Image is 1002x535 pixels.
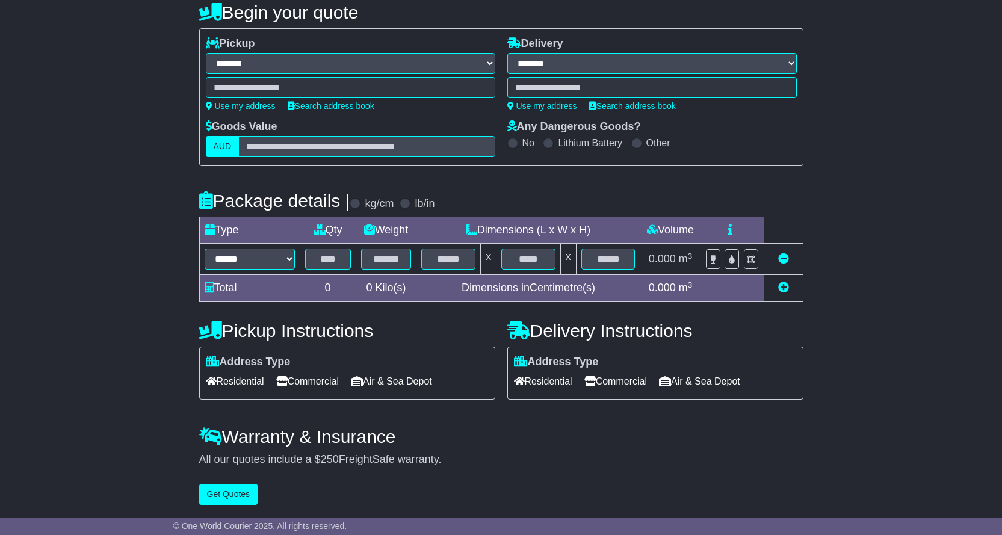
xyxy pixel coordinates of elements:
[778,282,789,294] a: Add new item
[356,217,416,244] td: Weight
[415,197,435,211] label: lb/in
[416,275,640,302] td: Dimensions in Centimetre(s)
[199,427,803,447] h4: Warranty & Insurance
[481,244,496,275] td: x
[199,217,300,244] td: Type
[507,120,641,134] label: Any Dangerous Goods?
[199,275,300,302] td: Total
[199,2,803,22] h4: Begin your quote
[558,137,622,149] label: Lithium Battery
[199,321,495,341] h4: Pickup Instructions
[206,120,277,134] label: Goods Value
[206,356,291,369] label: Address Type
[589,101,676,111] a: Search address book
[688,252,693,261] sup: 3
[659,372,740,391] span: Air & Sea Depot
[649,253,676,265] span: 0.000
[649,282,676,294] span: 0.000
[173,521,347,531] span: © One World Courier 2025. All rights reserved.
[300,275,356,302] td: 0
[366,282,372,294] span: 0
[416,217,640,244] td: Dimensions (L x W x H)
[514,372,572,391] span: Residential
[560,244,576,275] td: x
[288,101,374,111] a: Search address book
[640,217,700,244] td: Volume
[679,282,693,294] span: m
[507,321,803,341] h4: Delivery Instructions
[276,372,339,391] span: Commercial
[507,37,563,51] label: Delivery
[206,101,276,111] a: Use my address
[321,453,339,465] span: 250
[206,372,264,391] span: Residential
[300,217,356,244] td: Qty
[351,372,432,391] span: Air & Sea Depot
[199,191,350,211] h4: Package details |
[646,137,670,149] label: Other
[688,280,693,289] sup: 3
[206,37,255,51] label: Pickup
[778,253,789,265] a: Remove this item
[199,453,803,466] div: All our quotes include a $ FreightSafe warranty.
[365,197,394,211] label: kg/cm
[679,253,693,265] span: m
[356,275,416,302] td: Kilo(s)
[206,136,240,157] label: AUD
[514,356,599,369] label: Address Type
[522,137,534,149] label: No
[584,372,647,391] span: Commercial
[507,101,577,111] a: Use my address
[199,484,258,505] button: Get Quotes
